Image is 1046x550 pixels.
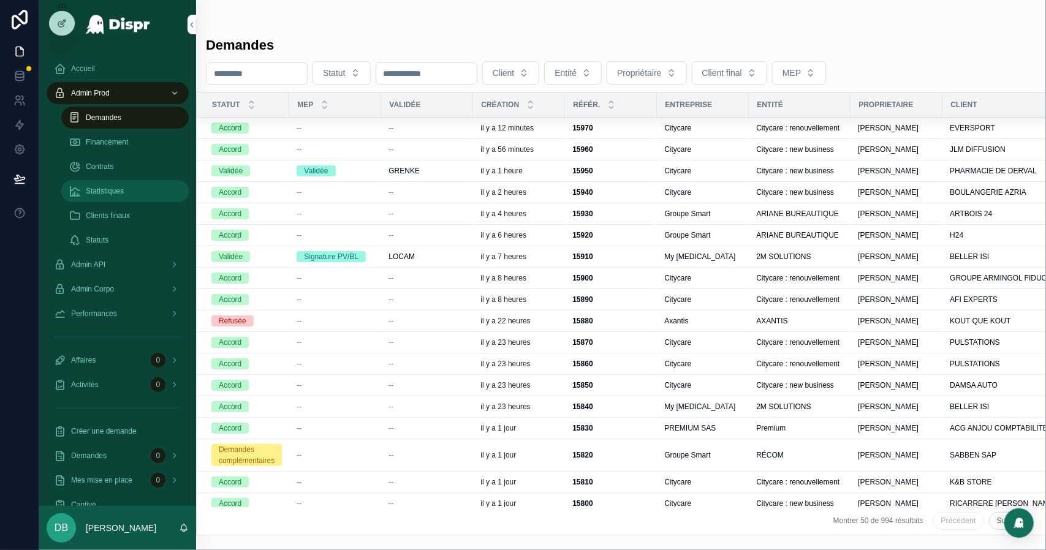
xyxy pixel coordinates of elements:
a: Activités0 [47,374,189,396]
a: il y a 8 heures [480,295,558,304]
span: AXANTIS [756,316,787,326]
span: Citycare [664,166,691,176]
span: -- [297,295,301,304]
a: Financement [61,131,189,153]
a: 15940 [572,187,650,197]
span: Client final [702,67,742,79]
span: -- [297,273,301,283]
a: Admin Prod [47,82,189,104]
a: 15960 [572,145,650,154]
span: Admin Corpo [71,284,114,294]
span: [PERSON_NAME] [858,145,919,154]
a: Admin Corpo [47,278,189,300]
a: -- [388,423,466,433]
span: Citycare : renouvellement [756,359,839,369]
a: [PERSON_NAME] [858,273,935,283]
div: Accord [219,273,241,284]
a: -- [297,123,374,133]
a: Validée [211,165,282,176]
span: [PERSON_NAME] [858,166,919,176]
a: [PERSON_NAME] [858,209,935,219]
div: 0 [151,377,165,392]
span: Citycare : renouvellement [756,337,839,347]
a: 2M SOLUTIONS [756,252,843,262]
div: Accord [219,230,241,241]
span: [PERSON_NAME] [858,187,919,197]
span: BELLER ISI [950,402,989,412]
a: Admin API [47,254,189,276]
a: Citycare [664,273,741,283]
div: Accord [219,380,241,391]
span: -- [297,380,301,390]
a: Accord [211,208,282,219]
span: Entité [555,67,577,79]
a: Accord [211,294,282,305]
span: Propriétaire [617,67,661,79]
span: Financement [86,137,128,147]
a: -- [297,337,374,347]
span: -- [388,359,393,369]
span: KOUT QUE KOUT [950,316,1010,326]
a: My [MEDICAL_DATA] [664,402,741,412]
span: PULSTATIONS [950,337,1000,347]
a: il y a 8 heures [480,273,558,283]
a: Citycare [664,359,741,369]
strong: 15970 [572,124,593,132]
a: 15950 [572,166,650,176]
a: il y a 2 heures [480,187,558,197]
div: Accord [219,122,241,134]
a: il y a 4 heures [480,209,558,219]
a: Citycare : new business [756,166,843,176]
p: il y a 8 heures [480,273,526,283]
div: Accord [219,294,241,305]
span: [PERSON_NAME] [858,230,919,240]
a: [PERSON_NAME] [858,402,935,412]
a: AXANTIS [756,316,843,326]
span: -- [297,316,301,326]
a: 15910 [572,252,650,262]
a: Accord [211,230,282,241]
a: Contrats [61,156,189,178]
span: -- [388,273,393,283]
a: 15970 [572,123,650,133]
a: Performances [47,303,189,325]
a: 15930 [572,209,650,219]
span: [PERSON_NAME] [858,123,919,133]
a: [PERSON_NAME] [858,145,935,154]
strong: 15920 [572,231,593,239]
span: Admin Prod [71,88,110,98]
span: -- [297,337,301,347]
span: -- [388,187,393,197]
div: scrollable content [39,49,196,506]
a: 15860 [572,359,650,369]
span: [PERSON_NAME] [858,402,919,412]
div: Accord [219,187,241,198]
button: Select Button [772,61,826,85]
a: GRENKE [388,166,466,176]
strong: 15900 [572,274,593,282]
span: BOULANGERIE AZRIA [950,187,1026,197]
div: 0 [151,353,165,367]
span: -- [388,123,393,133]
span: [PERSON_NAME] [858,337,919,347]
a: Citycare [664,295,741,304]
span: My [MEDICAL_DATA] [664,252,735,262]
button: Select Button [313,61,371,85]
p: il y a 1 heure [480,166,523,176]
span: -- [388,380,393,390]
a: 15890 [572,295,650,304]
a: Citycare : new business [756,380,843,390]
span: -- [388,230,393,240]
strong: 15870 [572,338,593,347]
span: GRENKE [388,166,420,176]
a: -- [297,145,374,154]
a: [PERSON_NAME] [858,123,935,133]
a: il y a 12 minutes [480,123,558,133]
a: il y a 22 heures [480,316,558,326]
img: App logo [85,15,151,34]
p: il y a 23 heures [480,402,530,412]
a: -- [388,380,466,390]
span: DAMSA AUTO [950,380,998,390]
a: Statistiques [61,180,189,202]
a: 15870 [572,337,650,347]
